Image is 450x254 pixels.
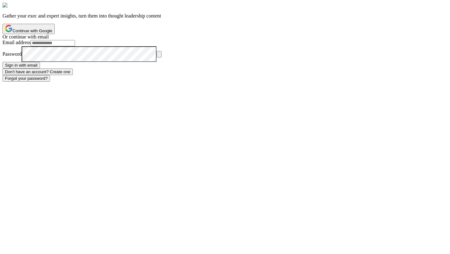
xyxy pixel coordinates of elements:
[2,34,49,39] span: Or continue with email
[2,24,55,34] button: Continue with Google
[2,75,50,82] button: Forgot your password?
[2,69,73,75] button: Don't have an account? Create one
[2,3,19,8] img: Leaps
[5,25,12,32] img: Google logo
[2,40,31,45] label: Email address
[2,13,447,19] p: Gather your exec and expert insights, turn them into thought leadership content
[2,62,40,69] button: Sign in with email
[2,51,22,57] label: Password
